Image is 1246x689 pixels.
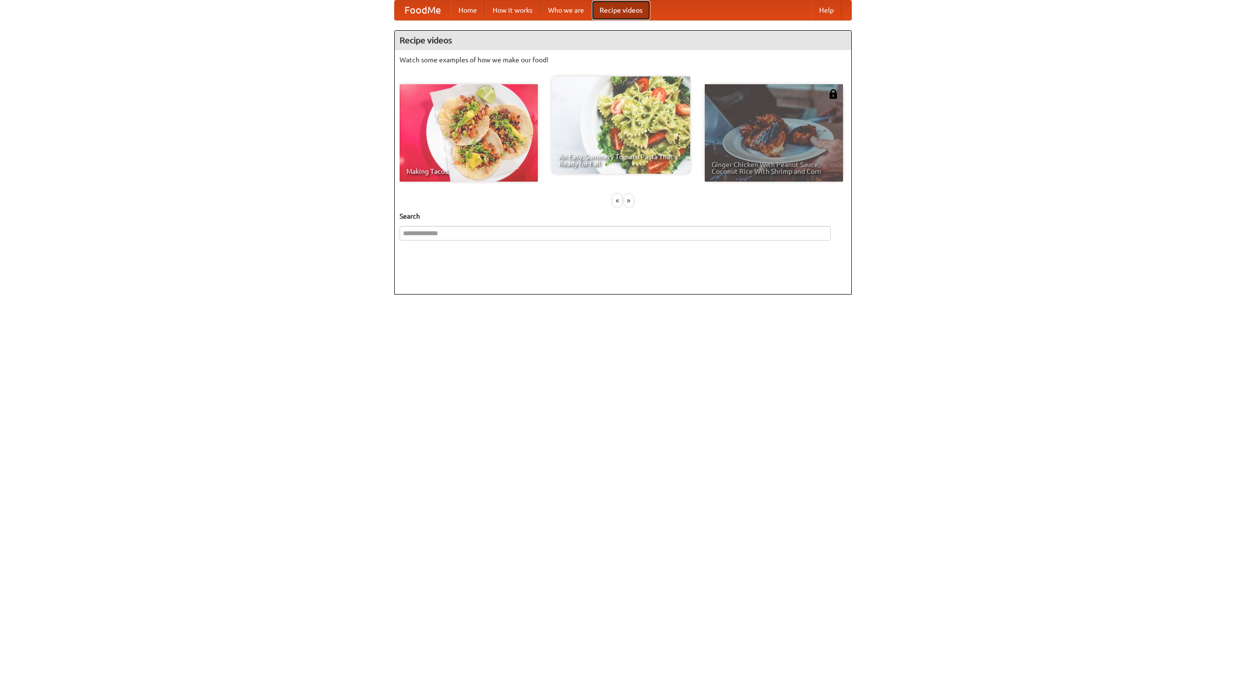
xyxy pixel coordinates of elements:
a: FoodMe [395,0,451,20]
a: An Easy, Summery Tomato Pasta That's Ready for Fall [552,76,690,174]
p: Watch some examples of how we make our food! [400,55,846,65]
a: Making Tacos [400,84,538,182]
div: « [613,194,622,206]
div: » [624,194,633,206]
a: Help [811,0,842,20]
a: Home [451,0,485,20]
img: 483408.png [828,89,838,99]
span: Making Tacos [406,168,531,175]
a: Recipe videos [592,0,650,20]
a: Who we are [540,0,592,20]
span: An Easy, Summery Tomato Pasta That's Ready for Fall [559,153,683,167]
a: How it works [485,0,540,20]
h4: Recipe videos [395,31,851,50]
h5: Search [400,211,846,221]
